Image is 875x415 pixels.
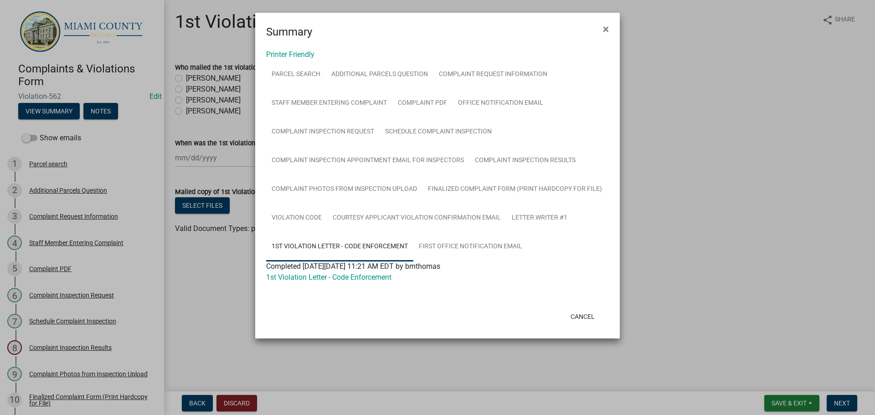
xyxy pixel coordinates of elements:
[596,16,616,42] button: Close
[603,23,609,36] span: ×
[326,60,433,89] a: Additional Parcels Question
[266,273,391,282] a: 1st Violation Letter - Code Enforcement
[327,204,506,233] a: Courtesy Applicant Violation Confirmation Email
[266,204,327,233] a: Violation Code
[433,60,553,89] a: Complaint Request Information
[506,204,573,233] a: Letter Writer #1
[266,118,380,147] a: Complaint Inspection Request
[563,308,602,325] button: Cancel
[266,262,440,271] span: Completed [DATE][DATE] 11:21 AM EDT by bmthomas
[469,146,581,175] a: Complaint Inspection Results
[266,232,413,261] a: 1st Violation Letter - Code Enforcement
[266,60,326,89] a: Parcel search
[266,24,312,40] h4: Summary
[392,89,453,118] a: Complaint PDF
[266,146,469,175] a: Complaint Inspection Appointment Email for Inspectors
[266,50,314,59] a: Printer Friendly
[380,118,497,147] a: Schedule Complaint Inspection
[266,89,392,118] a: Staff Member Entering Complaint
[422,175,607,204] a: Finalized Complaint Form (Print Hardcopy for File)
[266,175,422,204] a: Complaint Photos from Inspection Upload
[453,89,549,118] a: Office Notification Email
[413,232,528,261] a: First Office Notification Email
